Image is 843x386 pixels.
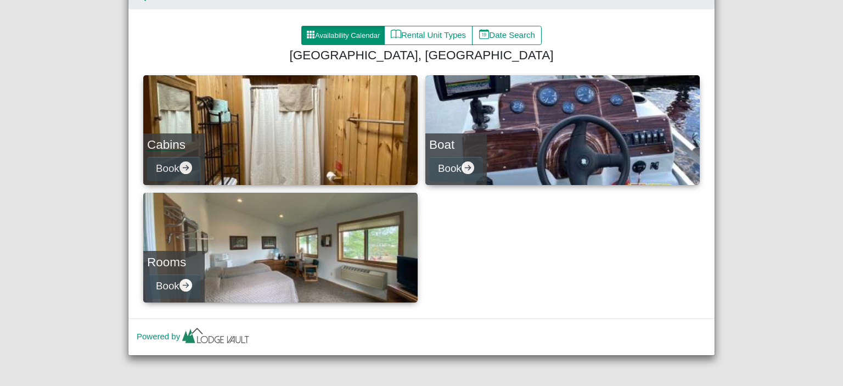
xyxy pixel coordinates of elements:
button: Bookarrow right circle fill [147,274,201,299]
svg: arrow right circle fill [179,279,192,292]
button: grid3x3 gap fillAvailability Calendar [301,26,385,46]
h4: Cabins [147,137,201,152]
svg: arrow right circle fill [462,161,474,174]
button: calendar dateDate Search [472,26,542,46]
h4: Rooms [147,255,201,270]
svg: calendar date [479,29,490,40]
img: lv-small.ca335149.png [180,325,251,349]
svg: arrow right circle fill [179,161,192,174]
svg: grid3x3 gap fill [306,30,315,39]
a: Powered by [137,332,251,341]
h4: [GEOGRAPHIC_DATA], [GEOGRAPHIC_DATA] [148,48,695,63]
button: Bookarrow right circle fill [429,156,483,181]
button: bookRental Unit Types [384,26,473,46]
button: Bookarrow right circle fill [147,156,201,181]
svg: book [391,29,401,40]
h4: Boat [429,137,483,152]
